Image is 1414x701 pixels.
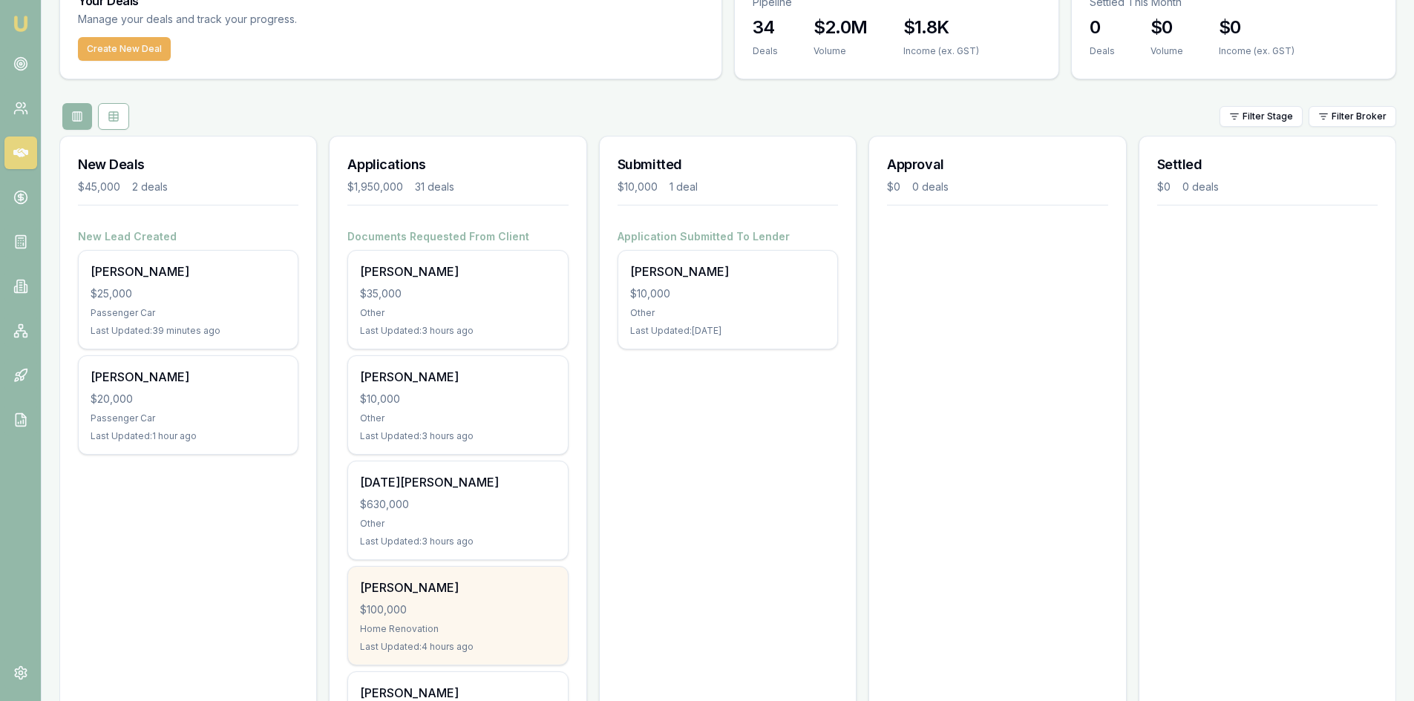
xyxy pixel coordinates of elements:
button: Create New Deal [78,37,171,61]
div: Volume [814,45,868,57]
div: [PERSON_NAME] [91,368,286,386]
div: $630,000 [360,497,555,512]
h3: Submitted [618,154,838,175]
div: 0 deals [912,180,949,194]
div: $10,000 [630,286,825,301]
div: $0 [887,180,900,194]
div: [PERSON_NAME] [360,263,555,280]
div: Deals [1090,45,1115,57]
div: Last Updated: 39 minutes ago [91,325,286,337]
span: Filter Broker [1332,111,1387,122]
div: [PERSON_NAME] [91,263,286,280]
div: Passenger Car [91,307,286,319]
div: $20,000 [91,392,286,407]
div: Last Updated: 4 hours ago [360,641,555,653]
div: [PERSON_NAME] [360,368,555,386]
button: Filter Stage [1220,106,1303,127]
div: Last Updated: 3 hours ago [360,536,555,547]
div: Last Updated: [DATE] [630,325,825,337]
div: Income (ex. GST) [903,45,979,57]
h3: $1.8K [903,16,979,39]
div: $35,000 [360,286,555,301]
div: $10,000 [618,180,658,194]
h3: Approval [887,154,1107,175]
h3: 34 [753,16,778,39]
p: Manage your deals and track your progress. [78,11,458,28]
div: Other [360,307,555,319]
img: emu-icon-u.png [12,15,30,33]
h4: Documents Requested From Client [347,229,568,244]
span: Filter Stage [1243,111,1293,122]
div: 31 deals [415,180,454,194]
h3: $0 [1219,16,1294,39]
h3: Applications [347,154,568,175]
div: Last Updated: 3 hours ago [360,325,555,337]
div: $1,950,000 [347,180,403,194]
div: Passenger Car [91,412,286,424]
div: $0 [1157,180,1171,194]
h3: $0 [1150,16,1183,39]
div: Volume [1150,45,1183,57]
div: 1 deal [670,180,698,194]
div: Home Renovation [360,623,555,635]
div: [DATE][PERSON_NAME] [360,473,555,491]
h3: $2.0M [814,16,868,39]
div: [PERSON_NAME] [360,579,555,596]
div: $100,000 [360,602,555,617]
div: Income (ex. GST) [1219,45,1294,57]
div: Last Updated: 1 hour ago [91,430,286,442]
div: $10,000 [360,392,555,407]
div: $25,000 [91,286,286,301]
div: Other [630,307,825,319]
div: Other [360,518,555,530]
h3: New Deals [78,154,298,175]
div: 2 deals [132,180,168,194]
div: Deals [753,45,778,57]
div: [PERSON_NAME] [630,263,825,280]
div: $45,000 [78,180,120,194]
h3: 0 [1090,16,1115,39]
div: Other [360,412,555,424]
div: Last Updated: 3 hours ago [360,430,555,442]
h3: Settled [1157,154,1378,175]
div: 0 deals [1182,180,1219,194]
h4: Application Submitted To Lender [618,229,838,244]
button: Filter Broker [1309,106,1396,127]
h4: New Lead Created [78,229,298,244]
